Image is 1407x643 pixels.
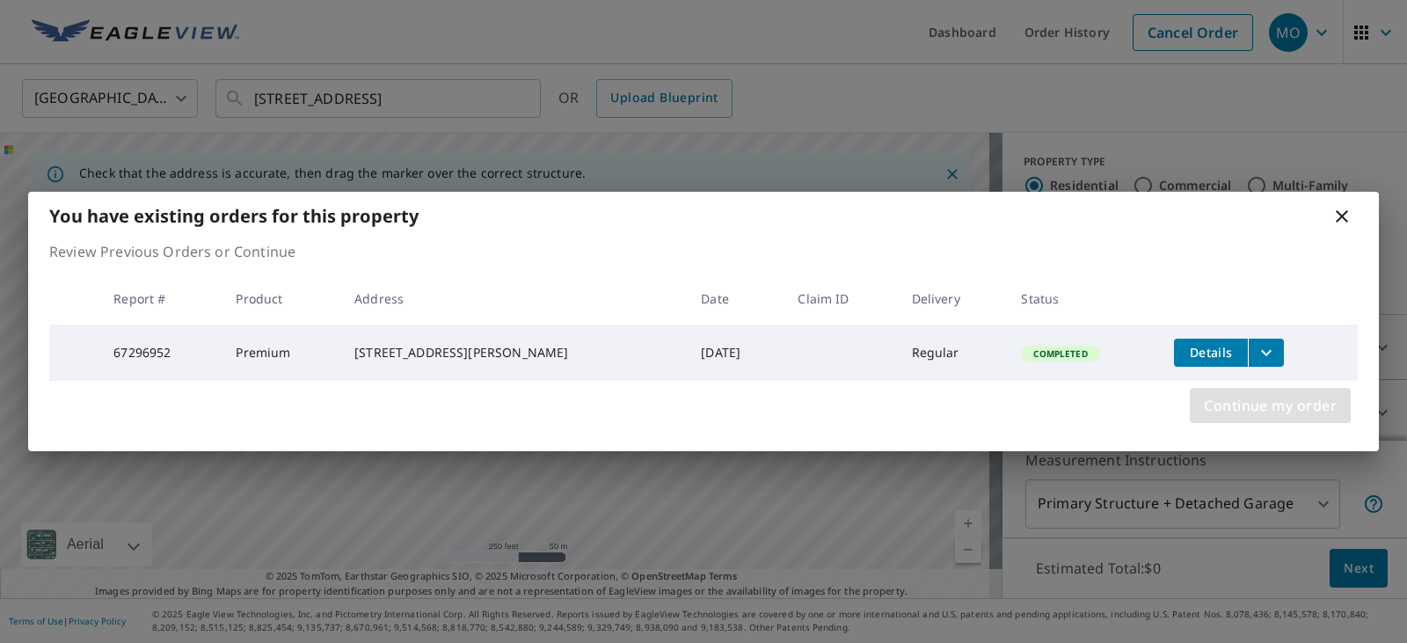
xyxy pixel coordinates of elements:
[687,325,784,381] td: [DATE]
[99,325,222,381] td: 67296952
[354,344,673,362] div: [STREET_ADDRESS][PERSON_NAME]
[49,241,1358,262] p: Review Previous Orders or Continue
[1023,347,1097,360] span: Completed
[1190,388,1351,423] button: Continue my order
[340,273,687,325] th: Address
[898,273,1008,325] th: Delivery
[898,325,1008,381] td: Regular
[49,204,419,228] b: You have existing orders for this property
[222,325,340,381] td: Premium
[1204,393,1337,418] span: Continue my order
[784,273,897,325] th: Claim ID
[1174,339,1248,367] button: detailsBtn-67296952
[1248,339,1284,367] button: filesDropdownBtn-67296952
[1007,273,1160,325] th: Status
[222,273,340,325] th: Product
[1185,344,1237,361] span: Details
[99,273,222,325] th: Report #
[687,273,784,325] th: Date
